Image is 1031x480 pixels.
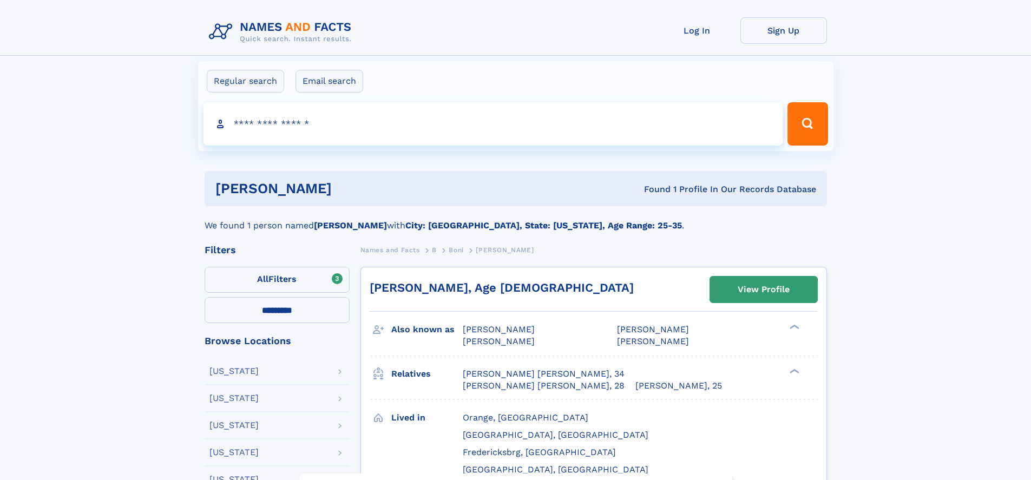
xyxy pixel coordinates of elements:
[391,409,463,427] h3: Lived in
[787,102,828,146] button: Search Button
[314,220,387,231] b: [PERSON_NAME]
[463,368,625,380] a: [PERSON_NAME] [PERSON_NAME], 34
[205,336,350,346] div: Browse Locations
[205,245,350,255] div: Filters
[463,412,588,423] span: Orange, [GEOGRAPHIC_DATA]
[449,246,463,254] span: Boni
[463,430,648,440] span: [GEOGRAPHIC_DATA], [GEOGRAPHIC_DATA]
[432,246,437,254] span: B
[360,243,420,257] a: Names and Facts
[391,365,463,383] h3: Relatives
[205,17,360,47] img: Logo Names and Facts
[405,220,682,231] b: City: [GEOGRAPHIC_DATA], State: [US_STATE], Age Range: 25-35
[738,277,790,302] div: View Profile
[209,367,259,376] div: [US_STATE]
[432,243,437,257] a: B
[476,246,534,254] span: [PERSON_NAME]
[787,324,800,331] div: ❯
[295,70,363,93] label: Email search
[463,324,535,334] span: [PERSON_NAME]
[203,102,783,146] input: search input
[391,320,463,339] h3: Also known as
[617,336,689,346] span: [PERSON_NAME]
[488,183,816,195] div: Found 1 Profile In Our Records Database
[787,367,800,374] div: ❯
[463,380,625,392] a: [PERSON_NAME] [PERSON_NAME], 28
[257,274,268,284] span: All
[740,17,827,44] a: Sign Up
[370,281,634,294] a: [PERSON_NAME], Age [DEMOGRAPHIC_DATA]
[209,448,259,457] div: [US_STATE]
[215,182,488,195] h1: [PERSON_NAME]
[635,380,722,392] a: [PERSON_NAME], 25
[617,324,689,334] span: [PERSON_NAME]
[209,421,259,430] div: [US_STATE]
[205,267,350,293] label: Filters
[449,243,463,257] a: Boni
[209,394,259,403] div: [US_STATE]
[207,70,284,93] label: Regular search
[205,206,827,232] div: We found 1 person named with .
[463,464,648,475] span: [GEOGRAPHIC_DATA], [GEOGRAPHIC_DATA]
[654,17,740,44] a: Log In
[463,336,535,346] span: [PERSON_NAME]
[463,447,616,457] span: Fredericksbrg, [GEOGRAPHIC_DATA]
[710,277,817,303] a: View Profile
